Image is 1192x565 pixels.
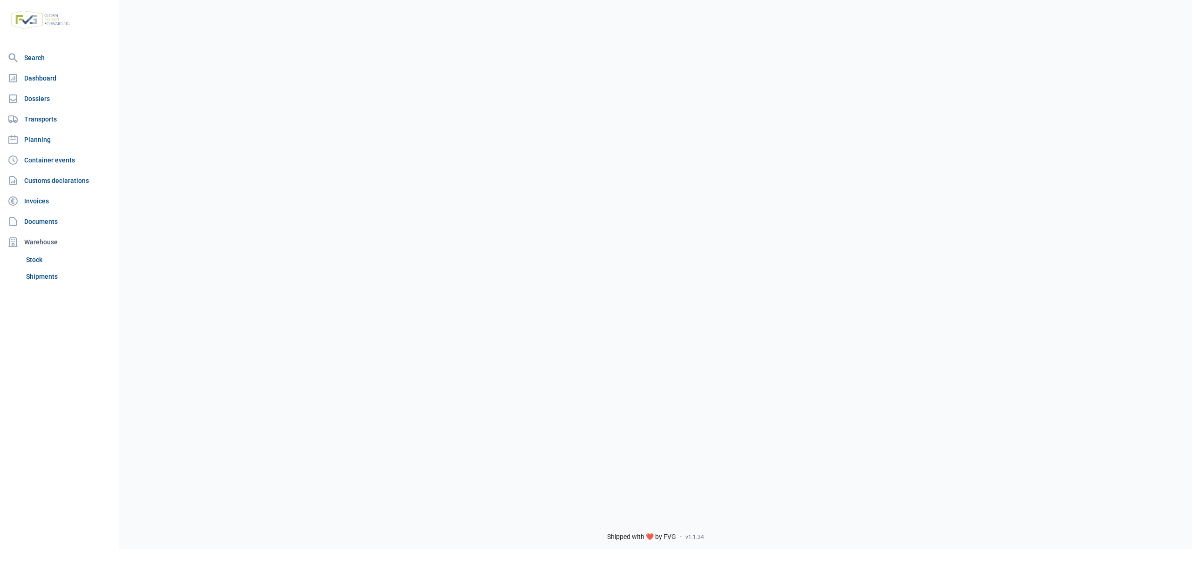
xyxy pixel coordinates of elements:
[4,69,115,87] a: Dashboard
[4,212,115,231] a: Documents
[4,151,115,169] a: Container events
[607,533,676,541] span: Shipped with ❤️ by FVG
[22,268,115,285] a: Shipments
[685,533,704,541] span: v1.1.34
[680,533,682,541] span: -
[7,7,74,33] img: FVG - Global freight forwarding
[4,110,115,128] a: Transports
[4,171,115,190] a: Customs declarations
[4,192,115,210] a: Invoices
[22,251,115,268] a: Stock
[4,48,115,67] a: Search
[4,233,115,251] div: Warehouse
[4,130,115,149] a: Planning
[4,89,115,108] a: Dossiers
